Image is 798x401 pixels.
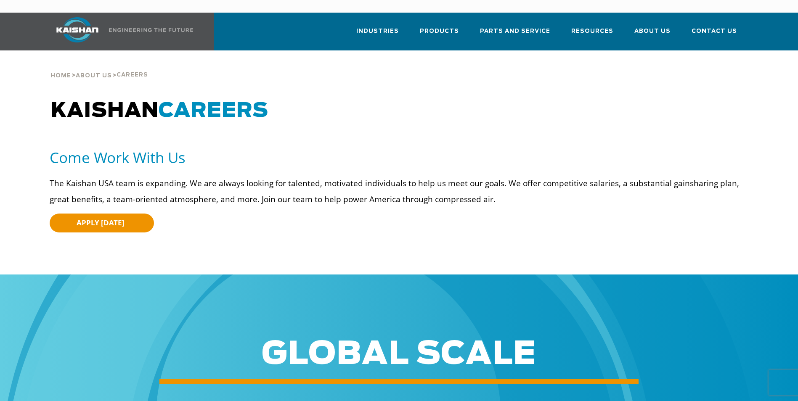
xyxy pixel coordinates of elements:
[692,20,737,49] a: Contact Us
[480,20,550,49] a: Parts and Service
[76,71,112,79] a: About Us
[50,175,756,207] p: The Kaishan USA team is expanding. We are always looking for talented, motivated individuals to h...
[634,20,671,49] a: About Us
[76,73,112,79] span: About Us
[50,50,148,82] div: > >
[692,26,737,36] span: Contact Us
[50,148,756,167] h5: Come Work With Us
[356,26,399,36] span: Industries
[634,26,671,36] span: About Us
[77,218,125,227] span: APPLY [DATE]
[159,101,268,121] span: CAREERS
[109,28,193,32] img: Engineering the future
[50,214,154,232] a: APPLY [DATE]
[50,71,71,79] a: Home
[420,26,459,36] span: Products
[117,72,148,78] span: Careers
[46,17,109,42] img: kaishan logo
[356,20,399,49] a: Industries
[46,13,195,50] a: Kaishan USA
[571,20,613,49] a: Resources
[420,20,459,49] a: Products
[480,26,550,36] span: Parts and Service
[571,26,613,36] span: Resources
[51,101,268,121] span: KAISHAN
[50,73,71,79] span: Home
